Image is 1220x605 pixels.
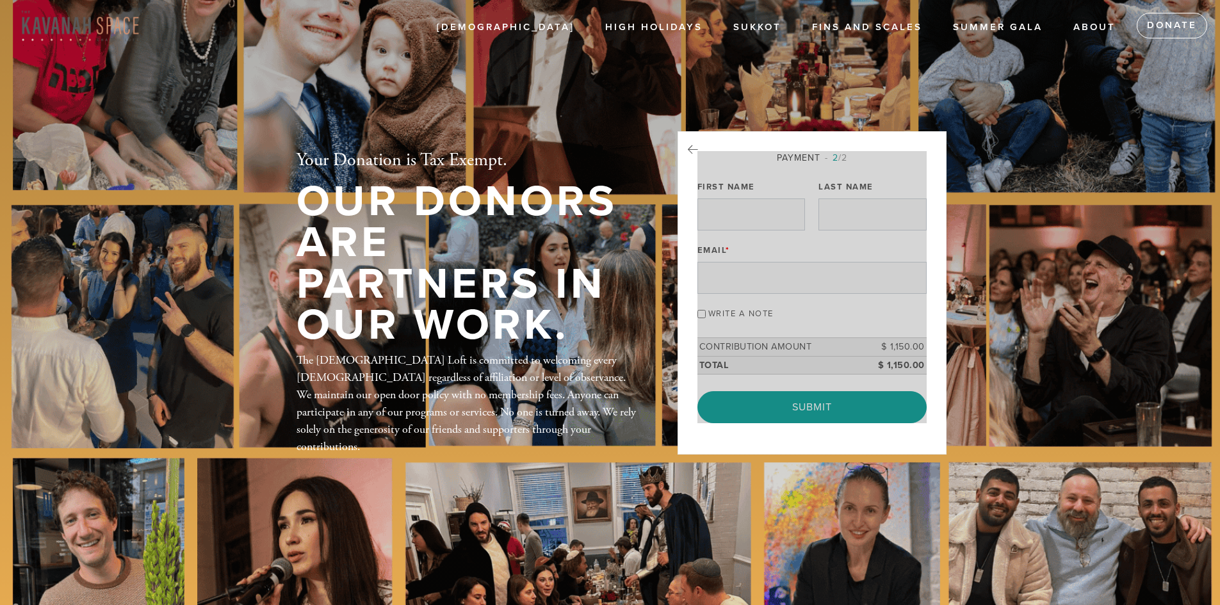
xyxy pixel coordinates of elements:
[19,8,141,43] img: KavanahSpace%28Red-sand%29%20%281%29.png
[596,15,712,40] a: High Holidays
[1137,13,1207,38] a: Donate
[943,15,1052,40] a: Summer Gala
[297,150,636,172] h2: Your Donation is Tax Exempt.
[297,351,636,455] div: The [DEMOGRAPHIC_DATA] Loft is committed to welcoming every [DEMOGRAPHIC_DATA] regardless of affi...
[724,15,791,40] a: Sukkot
[427,15,584,40] a: [DEMOGRAPHIC_DATA]
[1064,15,1125,40] a: ABOUT
[802,15,932,40] a: Fins and Scales
[297,181,636,346] h1: Our Donors are Partners in Our Work.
